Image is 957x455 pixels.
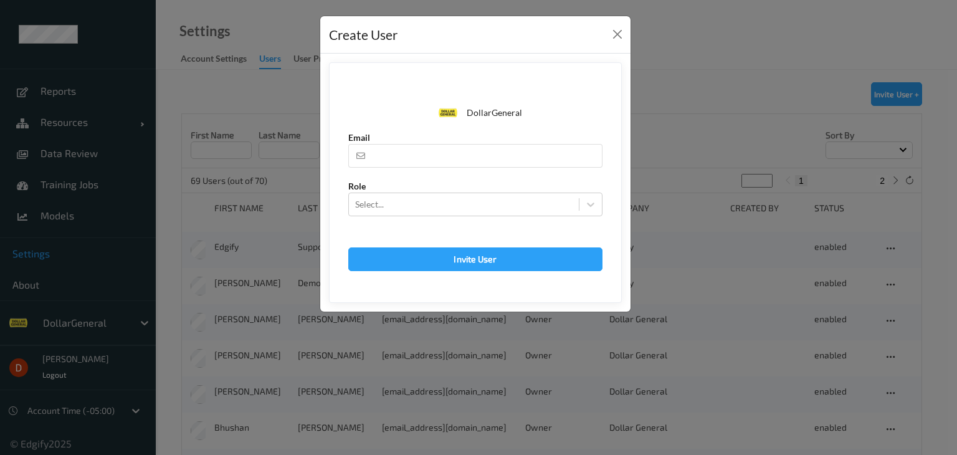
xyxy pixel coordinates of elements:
[609,26,626,43] button: Close
[467,107,522,119] div: DollarGeneral
[348,180,366,193] label: Role
[348,132,370,144] label: Email
[348,247,602,271] button: Invite User
[329,25,398,45] div: Create User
